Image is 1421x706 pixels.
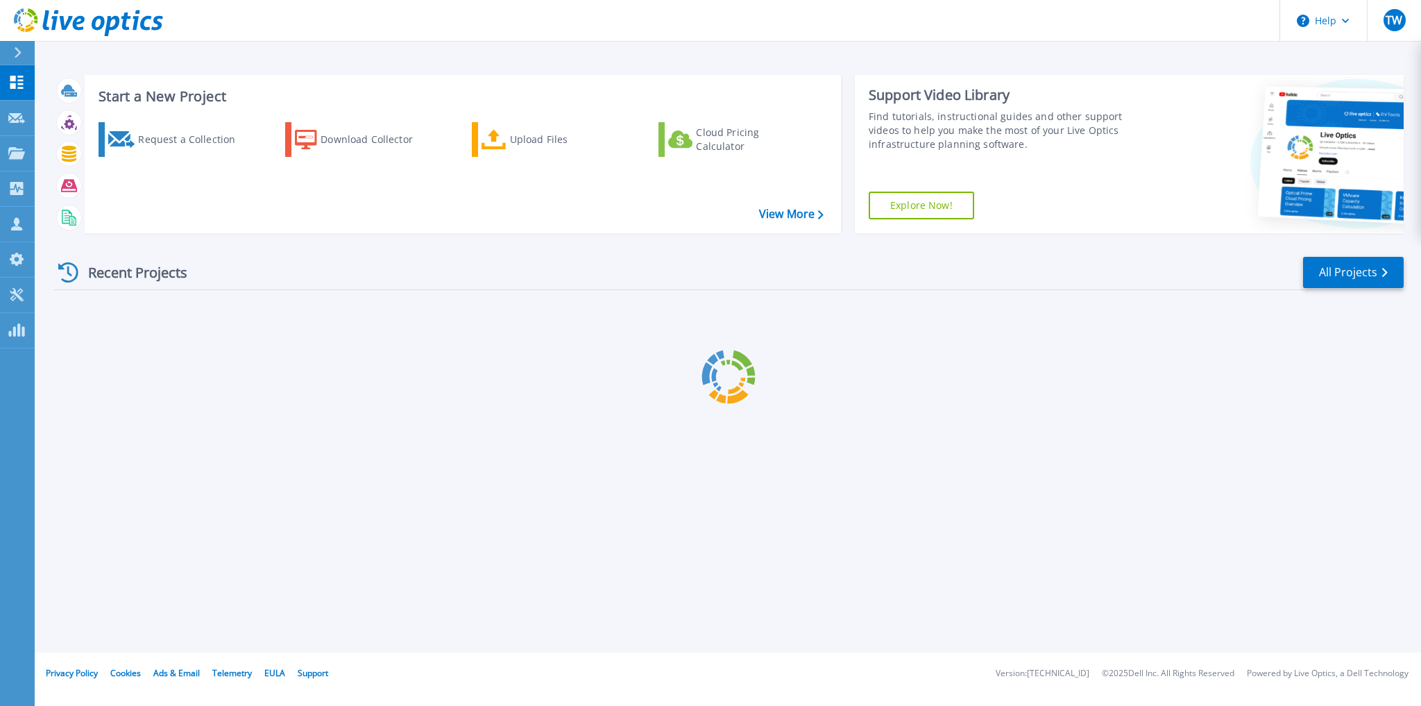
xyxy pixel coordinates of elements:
[46,667,98,679] a: Privacy Policy
[510,126,621,153] div: Upload Files
[110,667,141,679] a: Cookies
[138,126,249,153] div: Request a Collection
[869,110,1150,151] div: Find tutorials, instructional guides and other support videos to help you make the most of your L...
[996,669,1089,678] li: Version: [TECHNICAL_ID]
[153,667,200,679] a: Ads & Email
[472,122,627,157] a: Upload Files
[321,126,432,153] div: Download Collector
[298,667,328,679] a: Support
[1386,15,1402,26] span: TW
[1102,669,1234,678] li: © 2025 Dell Inc. All Rights Reserved
[53,255,206,289] div: Recent Projects
[869,86,1150,104] div: Support Video Library
[285,122,440,157] a: Download Collector
[869,192,974,219] a: Explore Now!
[1303,257,1404,288] a: All Projects
[264,667,285,679] a: EULA
[99,122,253,157] a: Request a Collection
[212,667,252,679] a: Telemetry
[658,122,813,157] a: Cloud Pricing Calculator
[696,126,807,153] div: Cloud Pricing Calculator
[1247,669,1409,678] li: Powered by Live Optics, a Dell Technology
[759,208,824,221] a: View More
[99,89,823,104] h3: Start a New Project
